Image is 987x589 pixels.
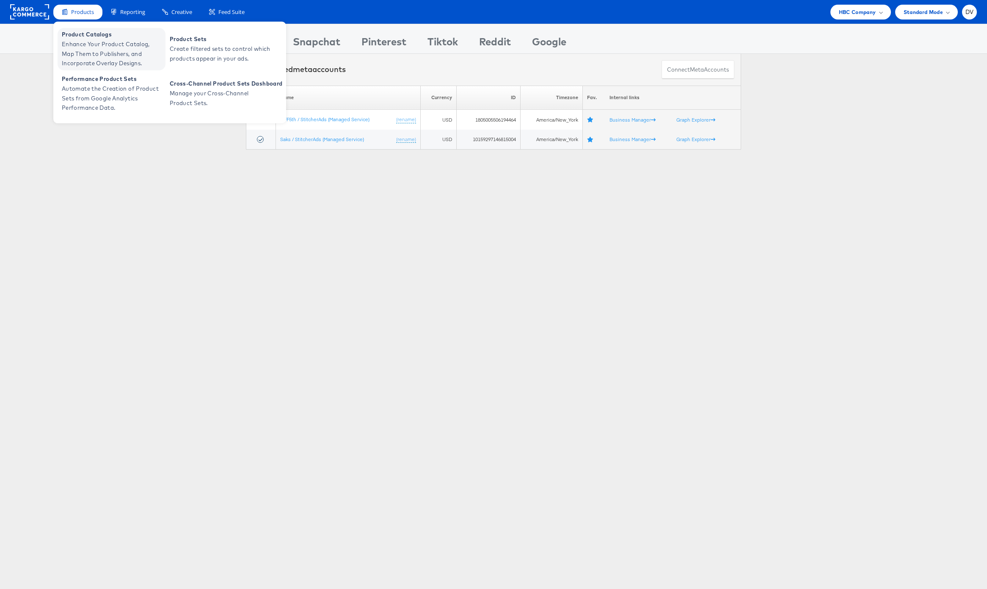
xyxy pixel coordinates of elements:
span: Manage your Cross-Channel Product Sets. [170,89,271,108]
a: Cross-Channel Product Sets Dashboard Manage your Cross-Channel Product Sets. [165,72,284,115]
span: meta [293,64,312,74]
span: Creative [171,8,192,16]
a: Business Manager [609,117,656,123]
td: 1805005506194464 [457,110,521,130]
span: Feed Suite [218,8,245,16]
a: Graph Explorer [676,136,715,142]
th: Currency [420,86,457,110]
th: Timezone [521,86,583,110]
a: (rename) [396,136,416,143]
a: Product Catalogs Enhance Your Product Catalog, Map Them to Publishers, and Incorporate Overlay De... [58,28,165,70]
span: HBC Company [839,8,876,17]
span: DV [965,9,974,15]
div: Snapchat [293,34,340,53]
a: Product Sets Create filtered sets to control which products appear in your ads. [165,28,273,70]
a: (rename) [396,116,416,123]
td: USD [420,130,457,150]
td: America/New_York [521,130,583,150]
span: Cross-Channel Product Sets Dashboard [170,79,282,89]
td: USD [420,110,457,130]
a: Graph Explorer [676,117,715,123]
span: Product Catalogs [62,30,163,39]
div: Reddit [479,34,511,53]
td: America/New_York [521,110,583,130]
span: meta [690,66,704,74]
a: Saks / StitcherAds (Managed Service) [280,136,364,142]
a: Performance Product Sets Automate the Creation of Product Sets from Google Analytics Performance ... [58,72,165,115]
span: Performance Product Sets [62,74,163,84]
div: Pinterest [361,34,406,53]
span: Products [71,8,94,16]
span: Create filtered sets to control which products appear in your ads. [170,44,271,64]
span: Enhance Your Product Catalog, Map Them to Publishers, and Incorporate Overlay Designs. [62,39,163,68]
div: Connected accounts [253,64,346,75]
span: Standard Mode [904,8,943,17]
span: Reporting [120,8,145,16]
span: Automate the Creation of Product Sets from Google Analytics Performance Data. [62,84,163,113]
a: OFF5th / StitcherAds (Managed Service) [280,116,369,122]
th: ID [457,86,521,110]
div: Tiktok [427,34,458,53]
div: Google [532,34,566,53]
td: 10159297146815004 [457,130,521,150]
a: Business Manager [609,136,656,142]
th: Name [276,86,420,110]
button: ConnectmetaAccounts [662,60,734,79]
span: Product Sets [170,34,271,44]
